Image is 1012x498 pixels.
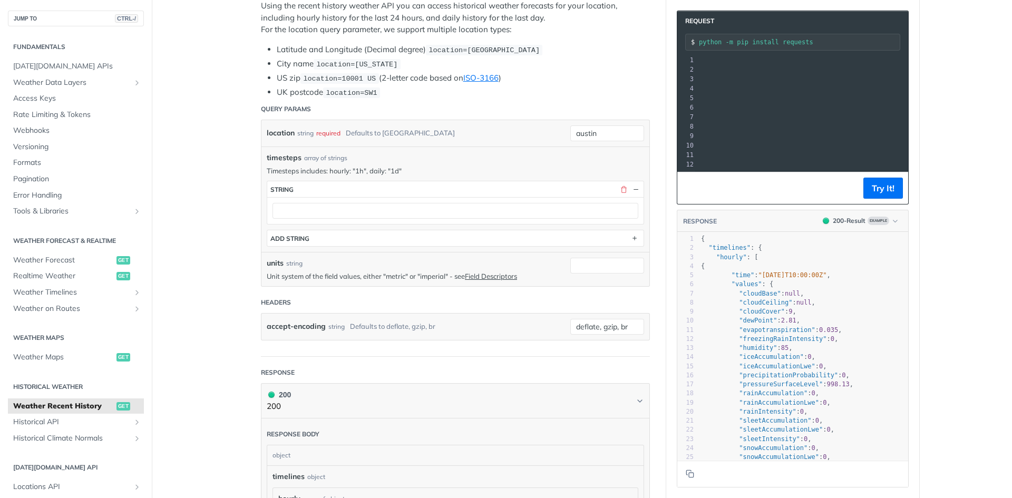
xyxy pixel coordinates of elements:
[267,389,291,401] div: 200
[267,319,326,334] label: accept-encoding
[116,256,130,265] span: get
[13,110,141,120] span: Rate Limiting & Tokens
[8,42,144,52] h2: Fundamentals
[807,353,811,360] span: 0
[785,290,800,297] span: null
[701,435,812,443] span: : ,
[680,16,714,26] span: Request
[831,335,834,343] span: 0
[8,414,144,430] a: Historical APIShow subpages for Historical API
[677,112,695,122] div: 7
[701,235,705,242] span: {
[868,217,889,225] span: Example
[326,89,377,97] span: location=SW1
[303,75,376,83] span: location=10001 US
[701,408,807,415] span: : ,
[819,326,838,334] span: 0.035
[13,352,114,363] span: Weather Maps
[8,107,144,123] a: Rate Limiting & Tokens
[677,425,694,434] div: 22
[116,402,130,411] span: get
[261,104,311,114] div: Query Params
[8,203,144,219] a: Tools & LibrariesShow subpages for Tools & Libraries
[739,335,826,343] span: "freezingRainIntensity"
[133,288,141,297] button: Show subpages for Weather Timelines
[677,235,694,243] div: 1
[13,61,141,72] span: [DATE][DOMAIN_NAME] APIs
[13,271,114,281] span: Realtime Weather
[701,417,823,424] span: : ,
[677,271,694,280] div: 5
[8,91,144,106] a: Access Keys
[699,38,900,46] input: Request instructions
[739,444,807,452] span: "snowAccumulation"
[863,178,903,199] button: Try It!
[677,389,694,398] div: 18
[677,362,694,371] div: 15
[804,435,807,443] span: 0
[732,271,754,279] span: "time"
[636,397,644,405] svg: Chevron
[13,158,141,168] span: Formats
[701,380,853,388] span: : ,
[800,408,804,415] span: 0
[677,280,694,289] div: 6
[701,280,773,288] span: : {
[739,299,792,306] span: "cloudCeiling"
[781,317,796,324] span: 2.81
[683,216,717,227] button: RESPONSE
[328,319,345,334] div: string
[739,353,804,360] span: "iceAccumulation"
[677,326,694,335] div: 11
[701,271,831,279] span: : ,
[13,142,141,152] span: Versioning
[739,399,819,406] span: "rainAccumulationLwe"
[13,287,130,298] span: Weather Timelines
[796,299,812,306] span: null
[133,418,141,426] button: Show subpages for Historical API
[677,298,694,307] div: 8
[13,206,130,217] span: Tools & Libraries
[701,262,705,270] span: {
[133,483,141,491] button: Show subpages for Locations API
[133,207,141,216] button: Show subpages for Tools & Libraries
[267,389,644,413] button: 200 200200
[277,44,650,56] li: Latitude and Longitude (Decimal degree)
[267,445,641,465] div: object
[826,426,830,433] span: 0
[8,171,144,187] a: Pagination
[13,77,130,88] span: Weather Data Layers
[8,301,144,317] a: Weather on RoutesShow subpages for Weather on Routes
[701,444,819,452] span: : ,
[701,308,796,315] span: : ,
[789,308,792,315] span: 9
[307,472,325,482] div: object
[677,141,695,150] div: 10
[677,371,694,380] div: 16
[277,72,650,84] li: US zip (2-letter code based on )
[8,139,144,155] a: Versioning
[677,398,694,407] div: 19
[677,84,695,93] div: 4
[8,123,144,139] a: Webhooks
[739,317,777,324] span: "dewPoint"
[115,14,138,23] span: CTRL-/
[677,407,694,416] div: 20
[677,435,694,444] div: 23
[677,150,695,160] div: 11
[316,125,340,141] div: required
[677,307,694,316] div: 9
[677,103,695,112] div: 6
[739,380,823,388] span: "pressureSurfaceLevel"
[8,382,144,392] h2: Historical Weather
[267,429,319,439] div: Response body
[701,363,827,370] span: : ,
[815,417,819,424] span: 0
[304,153,347,163] div: array of strings
[8,58,144,74] a: [DATE][DOMAIN_NAME] APIs
[8,252,144,268] a: Weather Forecastget
[267,166,644,175] p: Timesteps includes: hourly: "1h", daily: "1d"
[812,389,815,397] span: 0
[316,61,397,69] span: location=[US_STATE]
[13,304,130,314] span: Weather on Routes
